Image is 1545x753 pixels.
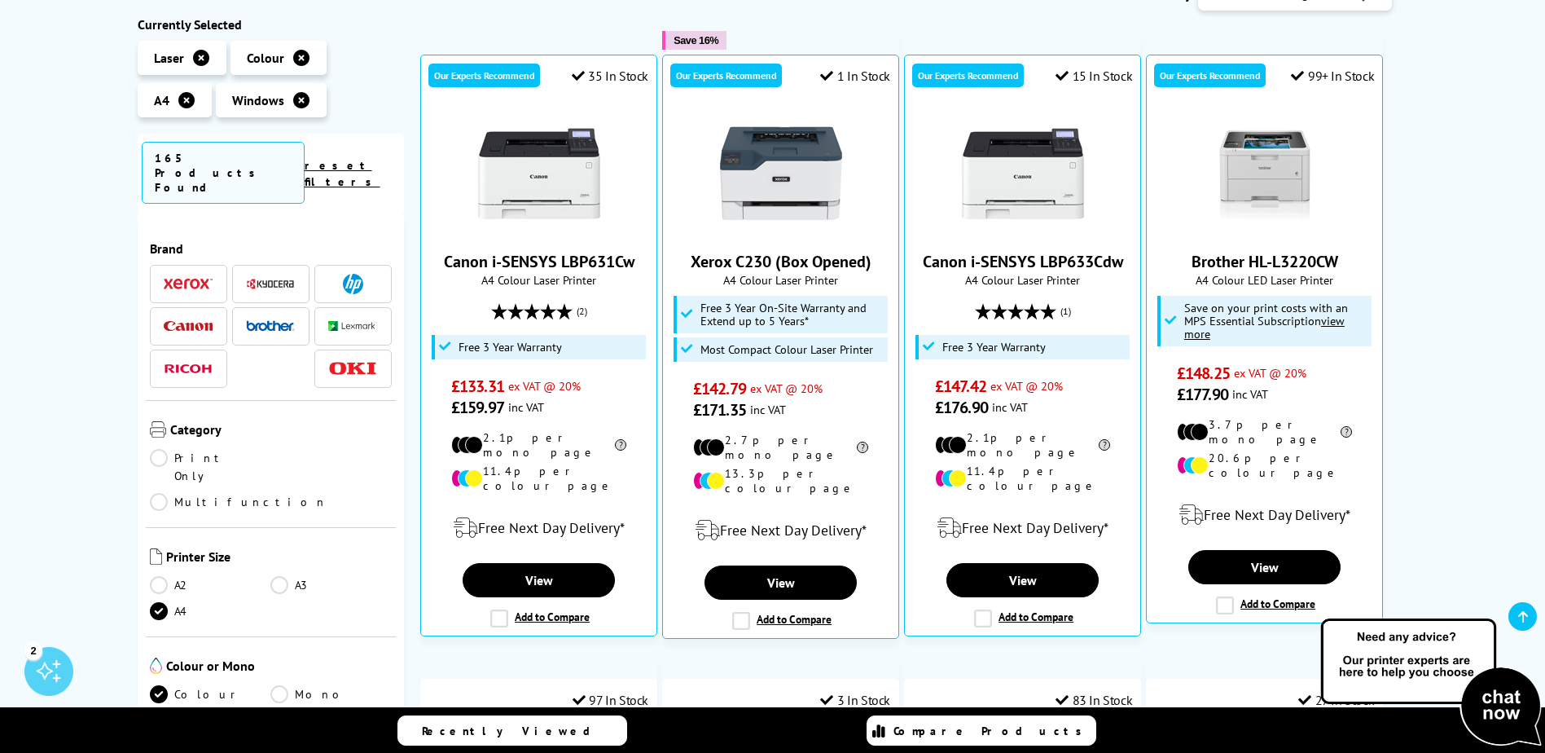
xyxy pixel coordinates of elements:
[164,359,213,379] a: Ricoh
[912,64,1024,87] div: Our Experts Recommend
[247,50,284,66] span: Colour
[451,430,626,460] li: 2.1p per mono page
[444,251,634,272] a: Canon i-SENSYS LBP631Cw
[246,278,295,290] img: Kyocera
[508,399,544,415] span: inc VAT
[693,466,868,495] li: 13.3p per colour page
[962,222,1084,238] a: Canon i-SENSYS LBP633Cdw
[463,563,614,597] a: View
[1056,692,1132,708] div: 83 In Stock
[422,724,607,738] span: Recently Viewed
[750,381,823,396] span: ex VAT @ 20%
[1204,222,1326,238] a: Brother HL-L3220CW
[451,464,626,493] li: 11.4p per colour page
[1232,386,1268,402] span: inc VAT
[459,341,562,354] span: Free 3 Year Warranty
[1188,550,1340,584] a: View
[164,321,213,332] img: Canon
[150,421,166,438] img: Category
[693,378,746,399] span: £142.79
[328,362,377,376] img: OKI
[246,320,295,332] img: Brother
[328,316,377,337] a: Lexmark
[720,222,842,238] a: Xerox C230 (Box Opened)
[428,64,540,87] div: Our Experts Recommend
[962,112,1084,235] img: Canon i-SENSYS LBP633Cdw
[154,50,184,66] span: Laser
[246,316,295,337] a: Brother
[1184,300,1348,341] span: Save on your print costs with an MPS Essential Subscription
[992,399,1028,415] span: inc VAT
[429,505,648,551] div: modal_delivery
[946,563,1098,597] a: View
[1317,616,1545,750] img: Open Live Chat window
[573,692,648,708] div: 97 In Stock
[1155,272,1374,288] span: A4 Colour LED Laser Printer
[867,716,1096,746] a: Compare Products
[166,548,393,568] span: Printer Size
[451,376,504,397] span: £133.31
[24,641,42,659] div: 2
[270,576,392,594] a: A3
[704,566,856,600] a: View
[164,279,213,290] img: Xerox
[974,610,1073,627] label: Add to Compare
[429,272,648,288] span: A4 Colour Laser Printer
[305,158,380,189] a: reset filters
[166,658,393,677] span: Colour or Mono
[1298,692,1374,708] div: 27 In Stock
[662,31,726,50] button: Save 16%
[478,222,600,238] a: Canon i-SENSYS LBP631Cw
[1184,313,1345,341] u: view more
[170,421,393,441] span: Category
[935,464,1110,493] li: 11.4p per colour page
[691,251,871,272] a: Xerox C230 (Box Opened)
[150,658,162,674] img: Colour or Mono
[1192,251,1338,272] a: Brother HL-L3220CW
[1291,68,1374,84] div: 99+ In Stock
[990,378,1063,394] span: ex VAT @ 20%
[397,716,627,746] a: Recently Viewed
[750,402,786,417] span: inc VAT
[1216,597,1315,614] label: Add to Compare
[942,341,1046,354] span: Free 3 Year Warranty
[693,433,868,462] li: 2.7p per mono page
[150,548,162,565] img: Printer Size
[154,92,169,108] span: A4
[508,378,581,394] span: ex VAT @ 20%
[935,397,988,418] span: £176.90
[700,302,884,328] span: Free 3 Year On-Site Warranty and Extend up to 5 Years*
[671,272,890,288] span: A4 Colour Laser Printer
[1177,417,1352,447] li: 3.7p per mono page
[693,399,746,421] span: £171.35
[670,64,782,87] div: Our Experts Recommend
[1177,363,1230,384] span: £148.25
[732,612,832,630] label: Add to Compare
[1177,451,1352,480] li: 20.6p per colour page
[935,376,986,397] span: £147.42
[913,505,1132,551] div: modal_delivery
[164,316,213,337] a: Canon
[478,112,600,235] img: Canon i-SENSYS LBP631Cw
[246,274,295,294] a: Kyocera
[150,449,271,485] a: Print Only
[138,16,405,33] div: Currently Selected
[164,274,213,294] a: Xerox
[270,685,392,703] a: Mono
[577,296,587,327] span: (2)
[913,272,1132,288] span: A4 Colour Laser Printer
[164,364,213,373] img: Ricoh
[720,112,842,235] img: Xerox C230 (Box Opened)
[935,430,1110,460] li: 2.1p per mono page
[343,274,363,294] img: HP
[820,68,890,84] div: 1 In Stock
[572,68,648,84] div: 35 In Stock
[923,251,1123,272] a: Canon i-SENSYS LBP633Cdw
[150,493,327,511] a: Multifunction
[328,274,377,294] a: HP
[328,322,377,332] img: Lexmark
[1154,64,1266,87] div: Our Experts Recommend
[674,34,718,46] span: Save 16%
[1155,492,1374,538] div: modal_delivery
[1060,296,1071,327] span: (1)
